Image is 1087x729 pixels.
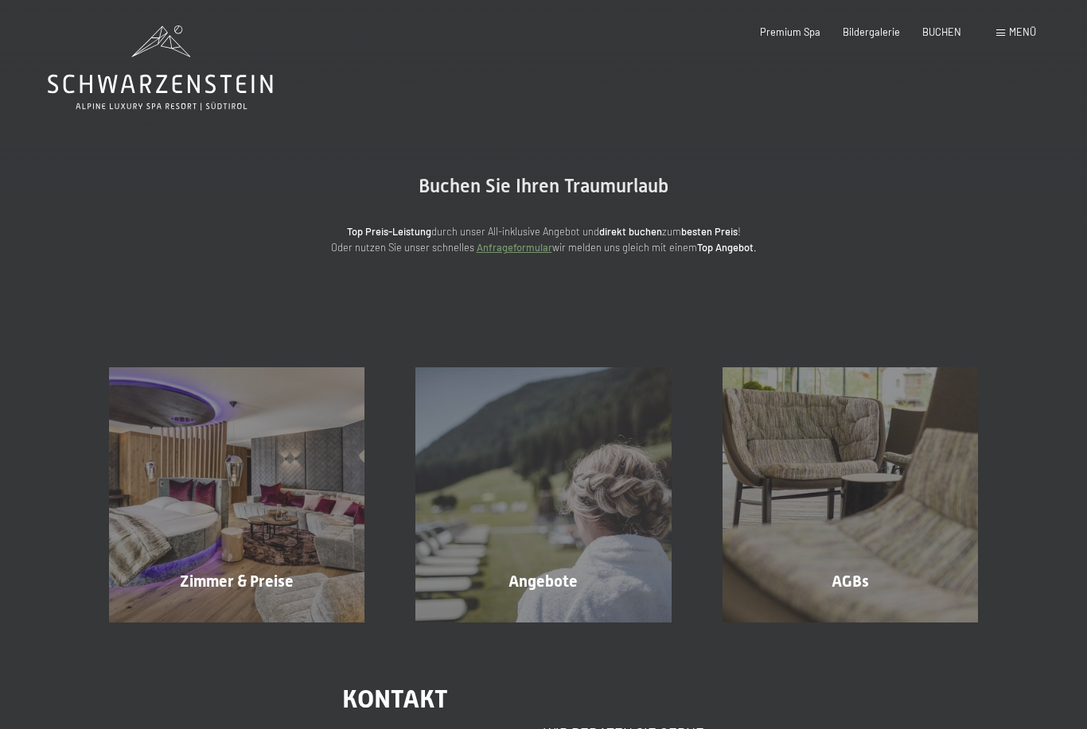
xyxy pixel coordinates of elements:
[84,367,390,622] a: Buchung Zimmer & Preise
[225,223,862,256] p: durch unser All-inklusive Angebot und zum ! Oder nutzen Sie unser schnelles wir melden uns gleich...
[508,572,578,591] span: Angebote
[697,241,757,254] strong: Top Angebot.
[180,572,294,591] span: Zimmer & Preise
[390,367,696,622] a: Buchung Angebote
[419,175,668,197] span: Buchen Sie Ihren Traumurlaub
[760,25,820,38] a: Premium Spa
[1009,25,1036,38] span: Menü
[347,225,431,238] strong: Top Preis-Leistung
[832,572,869,591] span: AGBs
[922,25,961,38] a: BUCHEN
[681,225,738,238] strong: besten Preis
[477,241,552,254] a: Anfrageformular
[697,367,1003,622] a: Buchung AGBs
[342,684,448,714] span: Kontakt
[599,225,662,238] strong: direkt buchen
[843,25,900,38] a: Bildergalerie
